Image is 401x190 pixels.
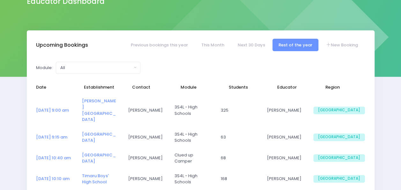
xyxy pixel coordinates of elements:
span: 3S4L - High Schools [175,104,210,116]
td: 168 [217,169,263,189]
a: Next 30 Days [232,39,271,51]
td: <a href="https://app.stjis.org.nz/bookings/523991" class="font-weight-bold">14 Oct at 10:10 am</a> [36,169,78,189]
td: Kate Frear [124,148,170,169]
h3: Upcoming Bookings [36,42,88,48]
td: Nic Wilson [124,127,170,148]
td: South Island [309,94,365,127]
a: Timaru Boys' High School [82,173,109,185]
span: [PERSON_NAME] [267,155,302,161]
span: [PERSON_NAME] [267,134,302,140]
td: 3S4L - High Schools [170,94,217,127]
span: 168 [221,176,256,182]
td: <a href="https://app.stjis.org.nz/establishments/207138" class="font-weight-bold">Duntroon School... [78,148,124,169]
button: All [56,62,140,74]
span: Establishment [84,84,119,91]
a: This Month [195,39,230,51]
span: [PERSON_NAME] [267,176,302,182]
td: Cameron Gibb [124,169,170,189]
td: <a href="https://app.stjis.org.nz/establishments/201313" class="font-weight-bold">Timaru Boys' Hi... [78,169,124,189]
a: Rest of the year [272,39,318,51]
td: Megan Holden [263,169,309,189]
div: All [60,65,132,71]
a: Previous bookings this year [124,39,194,51]
a: [GEOGRAPHIC_DATA] [82,131,116,144]
span: Module [181,84,216,91]
td: 63 [217,127,263,148]
td: Clued up Camper [170,148,217,169]
td: South Island [309,127,365,148]
span: [PERSON_NAME] [128,176,163,182]
a: [GEOGRAPHIC_DATA] [82,152,116,164]
td: 68 [217,148,263,169]
span: Educator [277,84,312,91]
span: 3S4L - High Schools [175,131,210,144]
td: <a href="https://app.stjis.org.nz/bookings/523001" class="font-weight-bold">13 Oct at 10:40 am</a> [36,148,78,169]
span: [PERSON_NAME] [128,107,163,114]
td: 325 [217,94,263,127]
td: <a href="https://app.stjis.org.nz/bookings/523989" class="font-weight-bold">06 Oct at 9:00 am</a> [36,94,78,127]
a: [DATE] 10:40 am [36,155,71,161]
td: 3S4L - High Schools [170,169,217,189]
td: South Island [309,148,365,169]
a: [DATE] 9:00 am [36,107,69,113]
span: 63 [221,134,256,140]
span: Contact [132,84,167,91]
td: <a href="https://app.stjis.org.nz/establishments/207368" class="font-weight-bold">Roncalli Colleg... [78,127,124,148]
a: New Booking [319,39,364,51]
span: [GEOGRAPHIC_DATA] [313,175,365,183]
td: 3S4L - High Schools [170,127,217,148]
a: [DATE] 10:10 am [36,176,70,182]
a: [PERSON_NAME][GEOGRAPHIC_DATA] [82,98,116,123]
span: Students [229,84,264,91]
span: [PERSON_NAME] [128,134,163,140]
span: Region [325,84,360,91]
td: Megan Holden [263,94,309,127]
span: 325 [221,107,256,114]
td: Megan Holden [263,127,309,148]
td: Megan Holden [263,148,309,169]
label: Module: [36,65,53,71]
span: [PERSON_NAME] [267,107,302,114]
span: [GEOGRAPHIC_DATA] [313,133,365,141]
td: Trudy Sanders [124,94,170,127]
td: <a href="https://app.stjis.org.nz/establishments/205422" class="font-weight-bold">Geraldine High ... [78,94,124,127]
td: South Island [309,169,365,189]
a: [DATE] 9:15 am [36,134,67,140]
span: 68 [221,155,256,161]
span: [GEOGRAPHIC_DATA] [313,154,365,162]
span: [GEOGRAPHIC_DATA] [313,107,365,114]
span: 3S4L - High Schools [175,173,210,185]
span: Date [36,84,71,91]
span: [PERSON_NAME] [128,155,163,161]
td: <a href="https://app.stjis.org.nz/bookings/524137" class="font-weight-bold">10 Oct at 9:15 am</a> [36,127,78,148]
span: Clued up Camper [175,152,210,164]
